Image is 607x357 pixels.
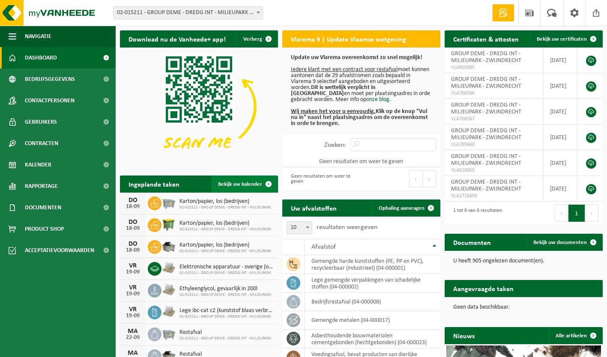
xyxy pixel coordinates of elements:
[305,293,440,311] td: bedrijfsrestafval (04-000008)
[409,170,423,187] button: Previous
[120,30,234,47] h2: Download nu de Vanheede+ app!
[161,239,176,253] img: WB-5000-GAL-GY-01
[451,141,537,148] span: VLA705660
[120,176,188,192] h2: Ingeplande taken
[453,304,594,310] p: Geen data beschikbaar.
[179,220,271,227] span: Karton/papier, los (bedrijven)
[287,222,312,234] span: 10
[379,205,425,211] span: Ophaling aanvragen
[451,193,537,199] span: VLA1710693
[544,99,577,125] td: [DATE]
[179,227,271,232] span: 02-015211 - GROUP DEME - DREDG INT - MILIEUPARK
[291,84,376,97] b: Dit is wettelijk verplicht in [GEOGRAPHIC_DATA]
[585,205,598,222] button: Next
[179,336,271,341] span: 02-015211 - GROUP DEME - DREDG INT - MILIEUPARK
[544,125,577,150] td: [DATE]
[124,219,141,226] div: DO
[451,51,521,64] span: GROUP DEME - DREDG INT - MILIEUPARK - ZWIJNDRECHT
[120,48,278,166] img: Download de VHEPlus App
[124,350,141,357] div: MA
[423,170,436,187] button: Next
[25,240,94,261] span: Acceptatievoorwaarden
[445,327,483,344] h2: Nieuws
[179,242,271,249] span: Karton/papier, los (bedrijven)
[451,128,521,141] span: GROUP DEME - DREDG INT - MILIEUPARK - ZWIJNDRECHT
[179,314,274,319] span: 02-015211 - GROUP DEME - DREDG INT - MILIEUPARK
[305,255,440,274] td: gemengde harde kunststoffen (PE, PP en PVC), recycleerbaar (industrieel) (04-000001)
[124,262,141,269] div: VR
[291,108,428,127] b: Klik op de knop "Vul nu in" naast het plaatsingsadres om de overeenkomst in orde te brengen.
[124,335,141,341] div: 22-09
[124,247,141,253] div: 18-09
[291,55,432,127] p: moet kunnen aantonen dat de 29 afvalstromen zoals bepaald in Vlarema 9 selectief aangeboden en ui...
[451,102,521,115] span: GROUP DEME - DREDG INT - MILIEUPARK - ZWIJNDRECHT
[25,90,75,111] span: Contactpersonen
[25,133,58,154] span: Contracten
[124,291,141,297] div: 19-09
[317,224,377,231] label: resultaten weergeven
[113,6,263,19] span: 02-015211 - GROUP DEME - DREDG INT - MILIEUPARK - ZWIJNDRECHT
[451,116,537,122] span: VLA708567
[179,205,271,210] span: 02-015211 - GROUP DEME - DREDG INT - MILIEUPARK
[25,218,64,240] span: Product Shop
[372,199,440,217] a: Ophaling aanvragen
[124,197,141,204] div: DO
[533,240,587,245] span: Bekijk uw documenten
[451,167,537,174] span: VLA610050
[530,30,602,48] a: Bekijk uw certificaten
[287,170,357,188] div: Geen resultaten om weer te geven
[291,54,422,61] b: Update uw Vlarema overeenkomst zo snel mogelijk!
[282,199,345,216] h2: Uw afvalstoffen
[366,96,391,103] a: onze blog.
[179,249,271,254] span: 02-015211 - GROUP DEME - DREDG INT - MILIEUPARK
[161,283,176,297] img: LP-PA-00000-WDN-11
[25,111,57,133] span: Gebruikers
[179,286,271,292] span: Ethyleenglycol, gevaarlijk in 200l
[124,313,141,319] div: 19-09
[161,326,176,341] img: WB-2500-GAL-GY-01
[544,73,577,99] td: [DATE]
[291,66,398,73] u: Iedere klant met een contract voor restafval
[179,307,274,314] span: Lege ibc-cat c2 (kunststof blaas verbranden)
[179,271,274,276] span: 02-015211 - GROUP DEME - DREDG INT - MILIEUPARK
[236,30,277,48] button: Verberg
[25,47,57,68] span: Dashboard
[451,90,537,97] span: VLA708566
[243,36,262,42] span: Verberg
[218,181,262,187] span: Bekijk uw kalender
[453,258,594,264] p: U heeft 905 ongelezen document(en).
[124,284,141,291] div: VR
[544,48,577,73] td: [DATE]
[451,153,521,167] span: GROUP DEME - DREDG INT - MILIEUPARK - ZWIJNDRECHT
[179,198,271,205] span: Karton/papier, los (bedrijven)
[451,64,537,71] span: VLA903985
[445,234,499,250] h2: Documenten
[305,330,440,348] td: asbesthoudende bouwmaterialen cementgebonden (hechtgebonden) (04-000023)
[291,108,376,115] u: Wij maken het voor u eenvoudig.
[544,150,577,176] td: [DATE]
[451,76,521,89] span: GROUP DEME - DREDG INT - MILIEUPARK - ZWIJNDRECHT
[114,7,263,19] span: 02-015211 - GROUP DEME - DREDG INT - MILIEUPARK - ZWIJNDRECHT
[305,311,440,330] td: gemengde metalen (04-000017)
[25,154,51,176] span: Kalender
[25,68,75,90] span: Bedrijfsgegevens
[526,234,602,251] a: Bekijk uw documenten
[124,241,141,247] div: DO
[179,292,271,297] span: 02-015211 - GROUP DEME - DREDG INT - MILIEUPARK
[179,264,274,271] span: Elektronische apparatuur - overige (ove)
[124,226,141,232] div: 18-09
[555,205,568,222] button: Previous
[324,142,346,149] label: Zoeken:
[211,176,277,193] a: Bekijk uw kalender
[282,30,415,47] h2: Vlarema 9 | Update Vlaamse wetgeving
[161,304,176,319] img: LP-PA-00000-WDN-11
[124,306,141,313] div: VR
[445,30,527,47] h2: Certificaten & attesten
[25,197,61,218] span: Documenten
[25,176,58,197] span: Rapportage
[124,328,141,335] div: MA
[305,274,440,293] td: lege gemengde verpakkingen van schadelijke stoffen (04-000002)
[25,26,51,47] span: Navigatie
[282,155,440,167] td: Geen resultaten om weer te geven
